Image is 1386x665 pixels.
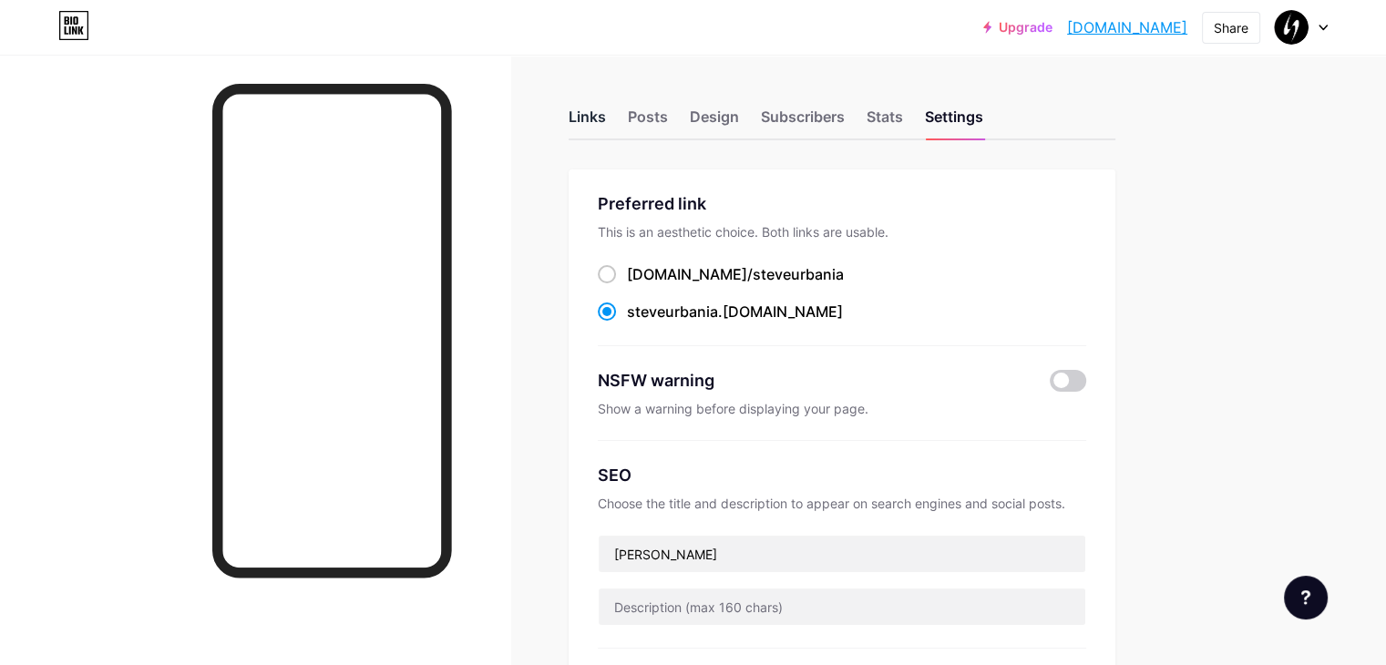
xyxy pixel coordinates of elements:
[598,463,1086,487] div: SEO
[761,106,845,138] div: Subscribers
[1214,18,1248,37] div: Share
[1274,10,1309,45] img: Youtube Steve.77
[690,106,739,138] div: Design
[598,191,1086,216] div: Preferred link
[627,301,843,322] div: .[DOMAIN_NAME]
[599,536,1085,572] input: Title
[598,368,1023,393] div: NSFW warning
[599,588,1085,625] input: Description (max 160 chars)
[628,106,668,138] div: Posts
[1067,16,1187,38] a: [DOMAIN_NAME]
[867,106,903,138] div: Stats
[598,495,1086,513] div: Choose the title and description to appear on search engines and social posts.
[598,223,1086,241] div: This is an aesthetic choice. Both links are usable.
[627,302,718,321] span: steveurbania
[569,106,606,138] div: Links
[753,265,844,283] span: steveurbania
[925,106,983,138] div: Settings
[627,263,844,285] div: [DOMAIN_NAME]/
[983,20,1052,35] a: Upgrade
[598,400,1086,418] div: Show a warning before displaying your page.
